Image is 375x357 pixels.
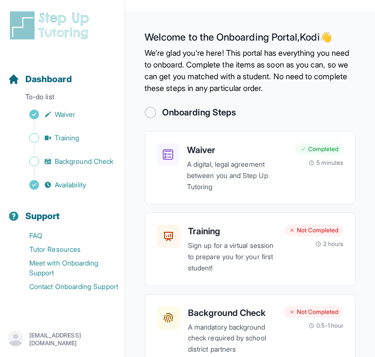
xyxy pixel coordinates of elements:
[145,47,355,94] p: We're glad you're here! This portal has everything you need to onboard. Complete the items as soo...
[55,156,113,166] span: Background Check
[315,240,344,248] div: 2 hours
[188,240,276,273] p: Sign up for a virtual session to prepare you for your first student!
[55,110,75,119] span: Waiver
[295,143,343,155] div: Completed
[8,178,125,192] a: Availability
[8,10,95,41] img: logo
[188,224,276,238] h3: Training
[162,106,236,119] h2: Onboarding Steps
[29,332,117,347] p: [EMAIL_ADDRESS][DOMAIN_NAME]
[4,57,121,90] button: Dashboard
[309,159,343,167] div: 5 minutes
[145,31,355,47] h2: Welcome to the Onboarding Portal, Kodi 👋
[8,280,125,293] a: Contact Onboarding Support
[8,131,125,145] a: Training
[309,322,343,330] div: 0.5-1 hour
[8,256,125,280] a: Meet with Onboarding Support
[8,243,125,256] a: Tutor Resources
[8,72,72,86] a: Dashboard
[8,108,125,121] a: Waiver
[55,180,86,190] span: Availability
[55,133,80,143] span: Training
[187,159,288,192] p: A digital, legal agreement between you and Step Up Tutoring
[25,72,72,86] span: Dashboard
[284,306,343,318] div: Not Completed
[145,131,355,204] a: WaiverA digital, legal agreement between you and Step Up TutoringCompleted5 minutes
[8,331,117,348] button: [EMAIL_ADDRESS][DOMAIN_NAME]
[188,322,276,355] p: A mandatory background check required by school district partners
[8,229,125,243] a: FAQ
[4,92,121,106] p: To-do list
[4,194,121,227] button: Support
[188,306,276,320] h3: Background Check
[145,212,355,286] a: TrainingSign up for a virtual session to prepare you for your first student!Not Completed2 hours
[25,209,60,223] span: Support
[284,224,343,236] div: Not Completed
[187,143,288,157] h3: Waiver
[8,155,125,168] a: Background Check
